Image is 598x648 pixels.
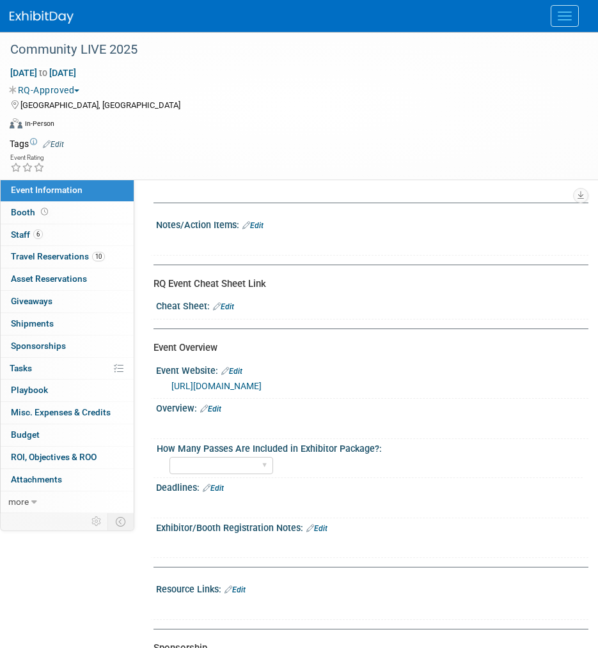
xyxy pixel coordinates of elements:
span: Sponsorships [11,341,66,351]
span: Giveaways [11,296,52,306]
span: 10 [92,252,105,261]
td: Personalize Event Tab Strip [86,513,108,530]
span: Shipments [11,318,54,328]
a: Travel Reservations10 [1,246,134,268]
span: Booth [11,207,51,217]
a: Event Information [1,180,134,201]
div: How Many Passes Are Included in Exhibitor Package?: [157,439,583,455]
div: Deadlines: [156,478,588,495]
span: Budget [11,429,40,440]
a: Edit [224,585,246,594]
div: Event Overview [153,341,579,355]
a: Staff6 [1,224,134,246]
span: [GEOGRAPHIC_DATA], [GEOGRAPHIC_DATA] [20,100,180,110]
a: Edit [200,405,221,413]
span: 6 [33,229,43,239]
a: Edit [43,140,64,149]
span: Misc. Expenses & Credits [11,407,111,417]
a: Giveaways [1,291,134,312]
div: In-Person [24,119,54,128]
div: Cheat Sheet: [156,297,588,313]
a: [URL][DOMAIN_NAME] [171,381,262,391]
a: Edit [213,302,234,311]
a: Asset Reservations [1,268,134,290]
span: Event Information [11,185,83,195]
div: Notes/Action Items: [156,215,588,232]
div: RQ Event Cheat Sheet Link [153,277,579,291]
span: to [37,68,49,78]
img: Format-Inperson.png [10,118,22,128]
a: Playbook [1,380,134,401]
a: ROI, Objectives & ROO [1,447,134,468]
td: Toggle Event Tabs [108,513,134,530]
div: Event Format [10,116,582,135]
span: Staff [11,229,43,240]
span: Playbook [11,385,48,395]
a: Booth [1,202,134,224]
div: Overview: [156,399,588,415]
div: Event Rating [10,155,45,161]
a: Attachments [1,469,134,491]
div: Event Website: [156,361,588,378]
span: ROI, Objectives & ROO [11,452,97,462]
a: Misc. Expenses & Credits [1,402,134,424]
a: Sponsorships [1,336,134,357]
span: Asset Reservations [11,274,87,284]
span: [DATE] [DATE] [10,67,77,79]
a: Edit [306,524,327,533]
button: Menu [551,5,579,27]
a: Edit [221,367,242,376]
div: Exhibitor/Booth Registration Notes: [156,518,588,535]
a: more [1,491,134,513]
span: more [8,497,29,507]
span: Attachments [11,474,62,484]
span: Tasks [10,363,32,373]
span: Booth not reserved yet [38,207,51,217]
a: Budget [1,424,134,446]
td: Tags [10,137,64,150]
button: RQ-Approved [10,84,84,96]
a: Shipments [1,313,134,335]
img: ExhibitDay [10,11,74,24]
a: Edit [203,484,224,493]
span: Travel Reservations [11,251,105,261]
div: Resource Links: [156,580,588,596]
a: Edit [242,221,264,230]
a: Tasks [1,358,134,380]
div: Community LIVE 2025 [6,38,572,61]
